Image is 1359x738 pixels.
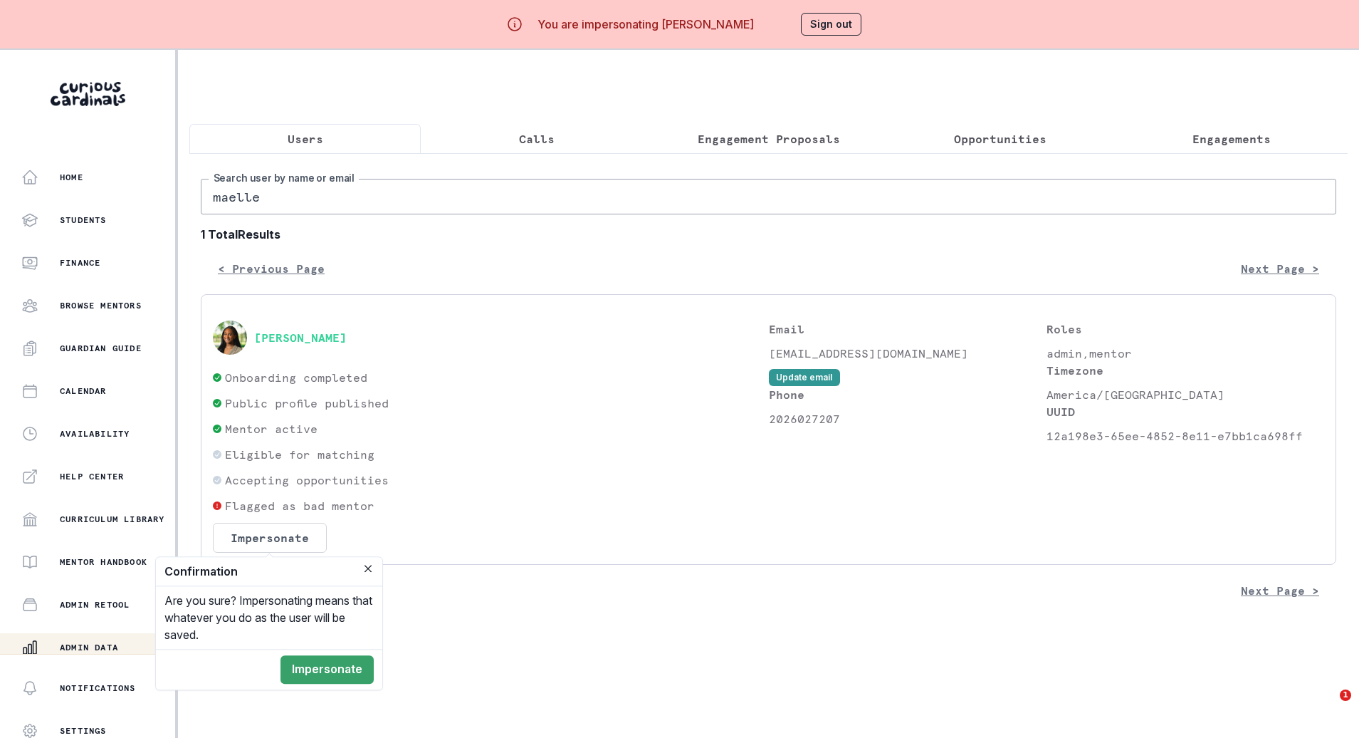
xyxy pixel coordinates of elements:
[201,226,1336,243] b: 1 Total Results
[225,446,374,463] p: Eligible for matching
[60,471,124,482] p: Help Center
[254,331,347,345] button: [PERSON_NAME]
[60,514,165,525] p: Curriculum Library
[60,257,100,269] p: Finance
[156,586,382,649] div: Are you sure? Impersonating means that whatever you do as the user will be saved.
[1046,403,1324,420] p: UUID
[213,523,327,553] button: Impersonate
[769,410,1046,427] p: 2026027207
[201,254,342,283] button: < Previous Page
[801,13,861,36] button: Sign out
[60,300,142,311] p: Browse Mentors
[51,82,125,106] img: Curious Cardinals Logo
[769,345,1046,362] p: [EMAIL_ADDRESS][DOMAIN_NAME]
[1046,321,1324,338] p: Roles
[60,682,136,694] p: Notifications
[769,321,1046,338] p: Email
[60,725,107,737] p: Settings
[288,130,323,147] p: Users
[60,385,107,397] p: Calendar
[1046,427,1324,445] p: 12a198e3-65ee-4852-8e11-e7bb1ca698ff
[769,369,840,386] button: Update email
[1046,362,1324,379] p: Timezone
[60,172,83,183] p: Home
[60,599,130,610] p: Admin Retool
[60,343,142,354] p: Guardian Guide
[1192,130,1271,147] p: Engagements
[225,472,389,489] p: Accepting opportunities
[60,642,118,653] p: Admin Data
[1311,690,1345,724] iframe: Intercom live chat
[60,428,130,440] p: Availability
[519,130,555,147] p: Calls
[225,497,374,514] p: Flagged as bad mentor
[280,655,374,684] button: Impersonate
[60,214,107,226] p: Students
[225,395,389,412] p: Public profile published
[225,369,367,386] p: Onboarding completed
[1046,345,1324,362] p: admin,mentor
[360,560,377,577] button: Close
[1224,254,1336,283] button: Next Page >
[1046,386,1324,403] p: America/[GEOGRAPHIC_DATA]
[156,557,382,586] header: Confirmation
[954,130,1046,147] p: Opportunities
[537,16,754,33] p: You are impersonating [PERSON_NAME]
[1224,576,1336,605] button: Next Page >
[225,420,318,437] p: Mentor active
[60,556,147,568] p: Mentor Handbook
[698,130,840,147] p: Engagement Proposals
[1340,690,1351,701] span: 1
[769,386,1046,403] p: Phone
